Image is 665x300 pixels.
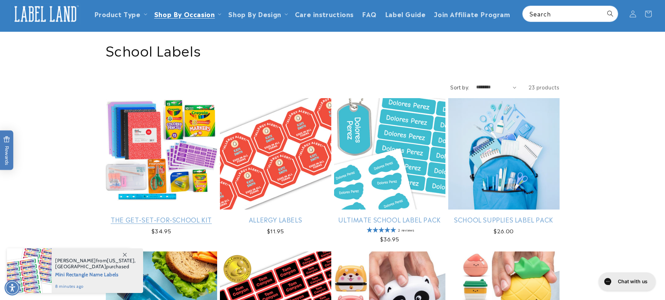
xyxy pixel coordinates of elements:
[430,6,514,22] a: Join Affiliate Program
[381,6,430,22] a: Label Guide
[358,6,381,22] a: FAQ
[529,83,560,90] span: 23 products
[106,41,560,59] h1: School Labels
[291,6,358,22] a: Care instructions
[228,9,281,19] a: Shop By Design
[3,136,10,165] span: Rewards
[55,263,106,270] span: [GEOGRAPHIC_DATA]
[6,244,88,265] iframe: Sign Up via Text for Offers
[434,10,510,18] span: Join Affiliate Program
[385,10,426,18] span: Label Guide
[220,215,331,224] a: Allergy Labels
[5,280,20,295] div: Accessibility Menu
[55,283,136,290] span: 8 minutes ago
[55,270,136,278] span: Mini Rectangle Name Labels
[107,257,134,264] span: [US_STATE]
[362,10,377,18] span: FAQ
[450,83,469,90] label: Sort by:
[94,9,141,19] a: Product Type
[603,6,618,21] button: Search
[334,215,445,224] a: Ultimate School Label Pack
[224,6,290,22] summary: Shop By Design
[154,10,215,18] span: Shop By Occasion
[448,215,560,224] a: School Supplies Label Pack
[295,10,354,18] span: Care instructions
[106,215,217,224] a: The Get-Set-for-School Kit
[8,0,83,27] a: Label Land
[55,258,136,270] span: from , purchased
[10,3,80,25] img: Label Land
[90,6,150,22] summary: Product Type
[595,270,658,293] iframe: Gorgias live chat messenger
[150,6,224,22] summary: Shop By Occasion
